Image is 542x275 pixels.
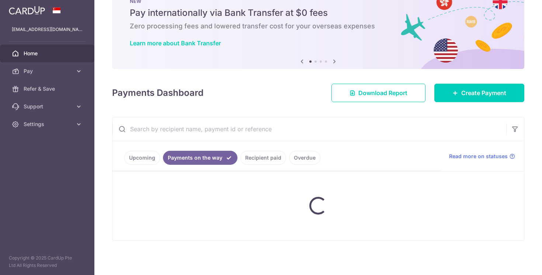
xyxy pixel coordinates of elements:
[24,121,72,128] span: Settings
[12,26,83,33] p: [EMAIL_ADDRESS][DOMAIN_NAME]
[24,50,72,57] span: Home
[112,86,204,100] h4: Payments Dashboard
[130,22,507,31] h6: Zero processing fees and lowered transfer cost for your overseas expenses
[449,153,515,160] a: Read more on statuses
[434,84,524,102] a: Create Payment
[449,153,508,160] span: Read more on statuses
[163,151,237,165] a: Payments on the way
[461,88,506,97] span: Create Payment
[358,88,407,97] span: Download Report
[130,39,221,47] a: Learn more about Bank Transfer
[9,6,45,15] img: CardUp
[17,5,32,12] span: Help
[24,85,72,93] span: Refer & Save
[24,103,72,110] span: Support
[130,7,507,19] h5: Pay internationally via Bank Transfer at $0 fees
[331,84,425,102] a: Download Report
[24,67,72,75] span: Pay
[112,117,506,141] input: Search by recipient name, payment id or reference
